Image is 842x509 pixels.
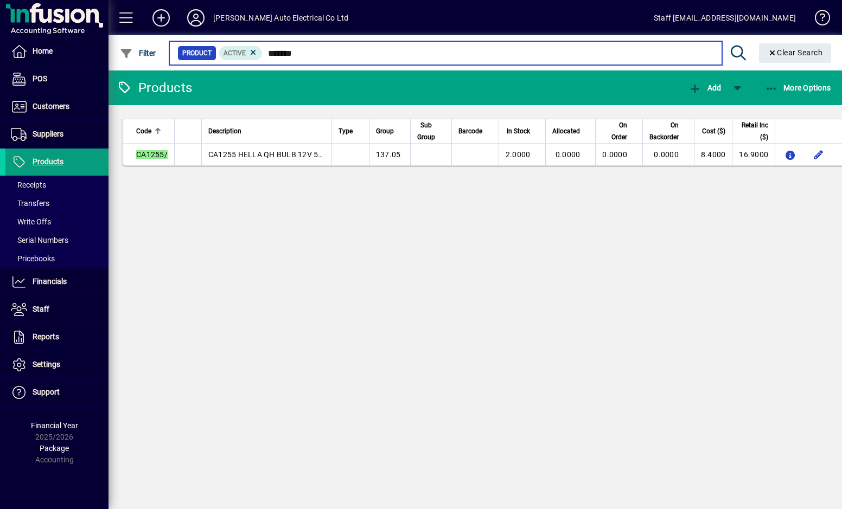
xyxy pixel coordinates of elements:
div: Products [117,79,192,96]
span: Pricebooks [11,254,55,263]
span: Clear Search [768,48,823,57]
a: Serial Numbers [5,231,109,249]
a: Write Offs [5,212,109,231]
a: Transfers [5,194,109,212]
span: Sub Group [417,119,435,143]
span: 0.0000 [556,150,581,159]
a: Staff [5,296,109,323]
span: Reports [33,332,59,341]
a: Suppliers [5,121,109,148]
a: Pricebooks [5,249,109,268]
a: Customers [5,93,109,120]
a: Receipts [5,176,109,194]
a: Financials [5,268,109,295]
span: Add [688,83,721,92]
div: Description [208,125,325,137]
a: Home [5,38,109,65]
div: Barcode [458,125,492,137]
a: Settings [5,351,109,378]
span: Type [339,125,353,137]
button: Filter [117,43,159,63]
div: On Order [602,119,637,143]
td: 8.4000 [694,144,732,165]
a: Support [5,379,109,406]
span: Settings [33,360,60,369]
span: Product [182,48,212,59]
mat-chip: Activation Status: Active [219,46,263,60]
span: On Backorder [649,119,679,143]
button: Clear [759,43,832,63]
a: Knowledge Base [807,2,828,37]
span: Cost ($) [702,125,725,137]
span: Staff [33,305,49,313]
span: More Options [765,83,831,92]
span: 137.05 [376,150,401,159]
span: Products [33,157,63,166]
div: On Backorder [649,119,688,143]
span: Description [208,125,241,137]
span: 2.0000 [506,150,531,159]
span: Serial Numbers [11,236,68,244]
div: Group [376,125,404,137]
div: In Stock [506,125,540,137]
div: Type [339,125,362,137]
span: Package [40,444,69,453]
span: 0.0000 [602,150,627,159]
span: Financials [33,277,67,286]
span: Transfers [11,199,49,208]
div: Allocated [552,125,590,137]
span: Filter [120,49,156,57]
span: Write Offs [11,217,51,226]
td: 16.9000 [732,144,775,165]
span: In Stock [507,125,530,137]
span: Barcode [458,125,482,137]
button: Add [144,8,178,28]
a: POS [5,66,109,93]
div: [PERSON_NAME] Auto Electrical Co Ltd [213,9,348,27]
button: Profile [178,8,213,28]
span: Financial Year [31,421,78,430]
button: More Options [762,78,834,98]
span: CA1255 HELLA QH BULB 12V 55W [208,150,329,159]
span: Home [33,47,53,55]
span: Receipts [11,181,46,189]
span: Customers [33,102,69,111]
span: Code [136,125,151,137]
span: POS [33,74,47,83]
em: CA1255/ [136,150,168,159]
div: Staff [EMAIL_ADDRESS][DOMAIN_NAME] [654,9,796,27]
button: Add [686,78,724,98]
span: Suppliers [33,130,63,138]
div: Sub Group [417,119,445,143]
span: Allocated [552,125,580,137]
span: Support [33,388,60,396]
span: Group [376,125,394,137]
span: On Order [602,119,627,143]
span: Retail Inc ($) [739,119,768,143]
span: 0.0000 [654,150,679,159]
span: Active [224,49,246,57]
button: Edit [810,146,827,163]
a: Reports [5,324,109,351]
div: Code [136,125,168,137]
